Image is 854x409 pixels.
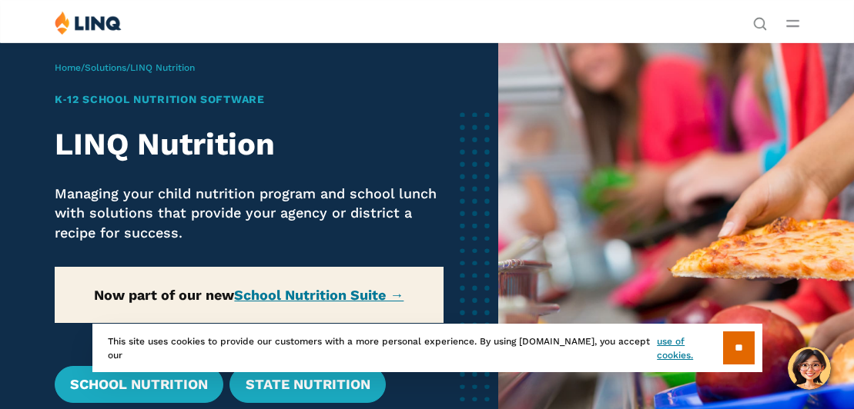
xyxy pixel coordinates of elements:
[753,11,767,29] nav: Utility Navigation
[92,324,762,372] div: This site uses cookies to provide our customers with a more personal experience. By using [DOMAIN...
[234,287,404,303] a: School Nutrition Suite →
[130,62,195,73] span: LINQ Nutrition
[657,334,722,362] a: use of cookies.
[55,11,122,35] img: LINQ | K‑12 Software
[788,347,831,390] button: Hello, have a question? Let’s chat.
[55,126,275,162] strong: LINQ Nutrition
[85,62,126,73] a: Solutions
[55,184,444,243] p: Managing your child nutrition program and school lunch with solutions that provide your agency or...
[55,62,195,73] span: / /
[55,91,444,108] h1: K‑12 School Nutrition Software
[94,287,404,303] strong: Now part of our new
[786,15,799,32] button: Open Main Menu
[55,62,81,73] a: Home
[753,15,767,29] button: Open Search Bar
